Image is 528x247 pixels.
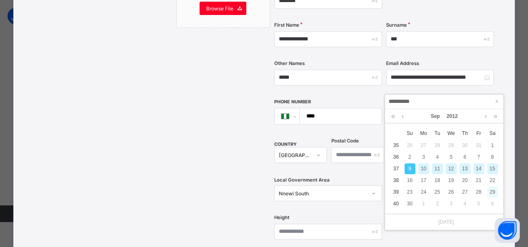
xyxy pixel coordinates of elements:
td: September 4, 2012 [430,151,444,163]
div: 26 [404,140,415,151]
div: 4 [460,198,470,209]
div: 10 [418,163,429,174]
td: September 9, 2012 [403,163,417,175]
span: Mo [417,130,430,137]
td: September 20, 2012 [458,175,472,186]
span: Sa [485,130,499,137]
th: Wed [444,127,458,140]
div: 27 [418,140,429,151]
td: September 22, 2012 [485,175,499,186]
td: August 31, 2012 [472,140,485,151]
div: 28 [432,140,443,151]
td: September 10, 2012 [417,163,430,175]
td: September 12, 2012 [444,163,458,175]
span: Browse File [206,5,233,12]
div: 1 [487,140,498,151]
td: August 29, 2012 [444,140,458,151]
div: 15 [487,163,498,174]
td: August 30, 2012 [458,140,472,151]
span: COUNTRY [274,142,297,147]
label: Surname [386,22,407,28]
div: 24 [418,187,429,197]
div: 17 [418,175,429,186]
td: September 29, 2012 [485,186,499,198]
div: 12 [446,163,457,174]
div: 3 [446,198,457,209]
th: Fri [472,127,485,140]
td: September 13, 2012 [458,163,472,175]
div: 29 [487,187,498,197]
span: Su [403,130,417,137]
div: 31 [473,140,484,151]
span: We [444,130,458,137]
td: September 24, 2012 [417,186,430,198]
td: September 8, 2012 [485,151,499,163]
div: 27 [460,187,470,197]
div: 19 [446,175,457,186]
td: September 2, 2012 [403,151,417,163]
td: September 7, 2012 [472,151,485,163]
td: September 11, 2012 [430,163,444,175]
td: 37 [389,163,403,175]
button: Open asap [495,218,520,243]
a: Next month (PageDown) [483,109,489,123]
td: August 26, 2012 [403,140,417,151]
td: September 27, 2012 [458,186,472,198]
td: October 6, 2012 [485,198,499,210]
th: Mon [417,127,430,140]
td: September 5, 2012 [444,151,458,163]
div: 8 [487,152,498,162]
div: 14 [473,163,484,174]
td: September 17, 2012 [417,175,430,186]
div: Nnewi South [279,190,366,197]
div: 6 [460,152,470,162]
div: 2 [432,198,443,209]
div: 11 [432,163,443,174]
a: [DATE] [434,218,454,226]
div: 9 [404,163,415,174]
div: 3 [418,152,429,162]
td: September 30, 2012 [403,198,417,210]
a: Previous month (PageUp) [399,109,406,123]
td: September 21, 2012 [472,175,485,186]
label: Phone Number [274,99,311,105]
span: Tu [430,130,444,137]
a: Next year (Control + right) [491,109,499,123]
th: Sun [403,127,417,140]
div: 30 [460,140,470,151]
td: 36 [389,151,403,163]
div: 21 [473,175,484,186]
div: 20 [460,175,470,186]
div: 28 [473,187,484,197]
span: Th [458,130,472,137]
a: 2012 [443,109,461,123]
td: September 16, 2012 [403,175,417,186]
td: September 1, 2012 [485,140,499,151]
div: [GEOGRAPHIC_DATA] [279,152,311,158]
div: 1 [418,198,429,209]
td: 38 [389,175,403,186]
label: Postal Code [331,138,359,144]
th: Sat [485,127,499,140]
a: Last year (Control + left) [389,109,397,123]
div: 30 [404,198,415,209]
div: 22 [487,175,498,186]
div: 13 [460,163,470,174]
td: September 18, 2012 [430,175,444,186]
td: September 14, 2012 [472,163,485,175]
span: Fr [472,130,485,137]
td: 39 [389,186,403,198]
td: October 2, 2012 [430,198,444,210]
div: 7 [473,152,484,162]
td: September 6, 2012 [458,151,472,163]
div: 6 [487,198,498,209]
td: October 3, 2012 [444,198,458,210]
td: September 19, 2012 [444,175,458,186]
label: Email Address [386,60,419,66]
td: 40 [389,198,403,210]
div: 2 [404,152,415,162]
td: September 28, 2012 [472,186,485,198]
td: October 5, 2012 [472,198,485,210]
label: Height [274,215,289,220]
td: September 23, 2012 [403,186,417,198]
